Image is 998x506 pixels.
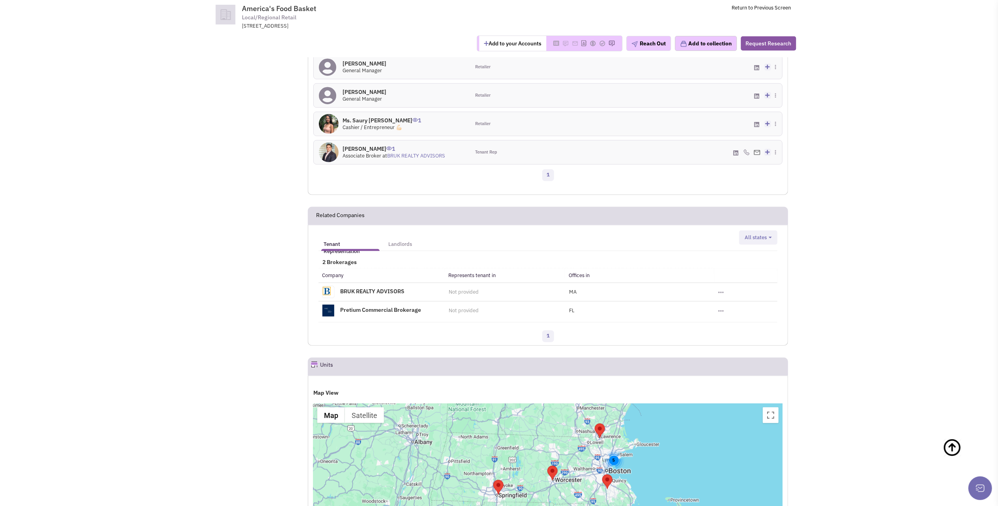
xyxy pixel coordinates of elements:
img: icon-phone.png [743,149,750,156]
button: Show satellite imagery [345,407,384,423]
a: 1 [542,330,554,342]
span: Tenant Rep [475,149,497,156]
img: icon-collection-lavender.png [680,40,687,47]
img: Email%20Icon.png [754,150,760,155]
th: Offices in [565,268,714,283]
img: Please add to your accounts [562,40,569,47]
a: BRUK REALTY ADVISORS [387,152,445,159]
span: Retailer [475,64,491,70]
button: Add to collection [675,36,737,51]
div: America's Food Basket [547,466,558,480]
a: Return to Previous Screen [732,4,791,11]
span: Retailer [475,121,491,127]
th: Company [318,268,445,283]
h2: Units [320,358,333,375]
span: Retailer [475,92,491,99]
div: America's Food Basket [602,474,612,489]
div: 5 [603,450,624,471]
a: Tenant Representation [320,233,381,249]
div: [STREET_ADDRESS] [242,22,448,30]
span: 1 [412,111,421,124]
a: BRUK REALTY ADVISORS [340,288,404,295]
button: Toggle fullscreen view [763,407,779,423]
img: icon-default-company.png [207,5,243,24]
img: Please add to your accounts [590,40,596,47]
a: 1 [542,169,554,181]
div: America's Food Basket [493,480,504,495]
img: plane.png [631,41,638,47]
img: icon-UserInteraction.png [412,118,418,122]
a: Landlords [384,233,416,249]
img: Please add to your accounts [572,40,578,47]
div: America's Food Basket [595,424,605,438]
h4: Map View [313,389,783,396]
span: Not provided [449,289,479,295]
span: Associate Broker [343,152,381,159]
span: General Manager [343,67,382,74]
th: Represents tenant in [445,268,565,283]
span: FL [569,307,575,314]
img: xBiENmwG5EOjK1-VRQmV-A.jpg [319,142,339,162]
span: All states [745,234,767,241]
button: Request Research [741,36,796,51]
img: Please add to your accounts [599,40,605,47]
img: GrC7YGwUqk6wbmp7xaPTZg.jpg [319,114,339,134]
span: MA [569,289,577,295]
a: Back To Top [943,430,982,482]
span: General Manager [343,96,382,102]
button: Reach Out [626,36,671,51]
button: All states [742,234,774,242]
span: America's Food Basket [242,4,317,13]
button: Add to your Accounts [479,36,546,51]
button: Show street map [317,407,345,423]
h4: [PERSON_NAME] [343,60,386,67]
img: Please add to your accounts [609,40,615,47]
img: icon-UserInteraction.png [386,146,392,150]
span: 1 [386,139,395,152]
a: Pretium Commercial Brokerage [340,307,421,314]
h4: [PERSON_NAME] [343,145,445,152]
span: Local/Regional Retail [242,13,297,22]
span: Not provided [449,307,479,314]
h4: Ms. Saury [PERSON_NAME] [343,117,421,124]
h4: [PERSON_NAME] [343,88,386,96]
span: 2 Brokerages [318,259,357,266]
h2: Related Companies [316,207,365,225]
span: Cashier / Entrepreneur 💪🏻 [343,124,402,131]
span: at [382,152,445,159]
h5: Landlords [388,241,412,248]
h5: Tenant Representation [324,241,377,255]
